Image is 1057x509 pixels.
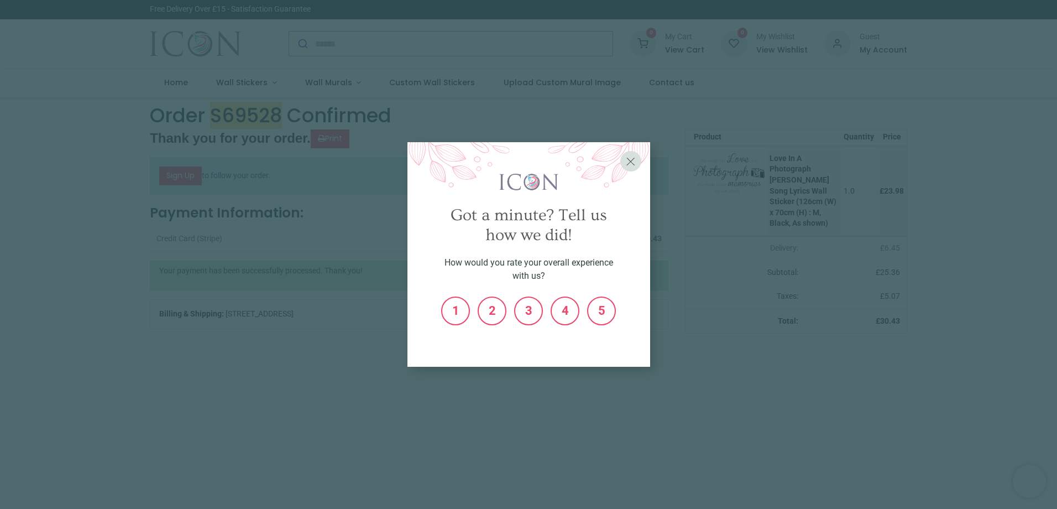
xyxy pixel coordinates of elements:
[594,304,609,318] span: 5
[444,257,613,281] span: How would you rate your overall experience with us?
[448,304,463,318] span: 1
[484,304,500,318] span: 2
[557,304,573,318] span: 4
[498,173,560,191] img: iconwallstickersl_1754656298800.png
[521,304,536,318] span: 3
[451,206,607,245] span: Got a minute? Tell us how we did!
[626,154,636,168] span: X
